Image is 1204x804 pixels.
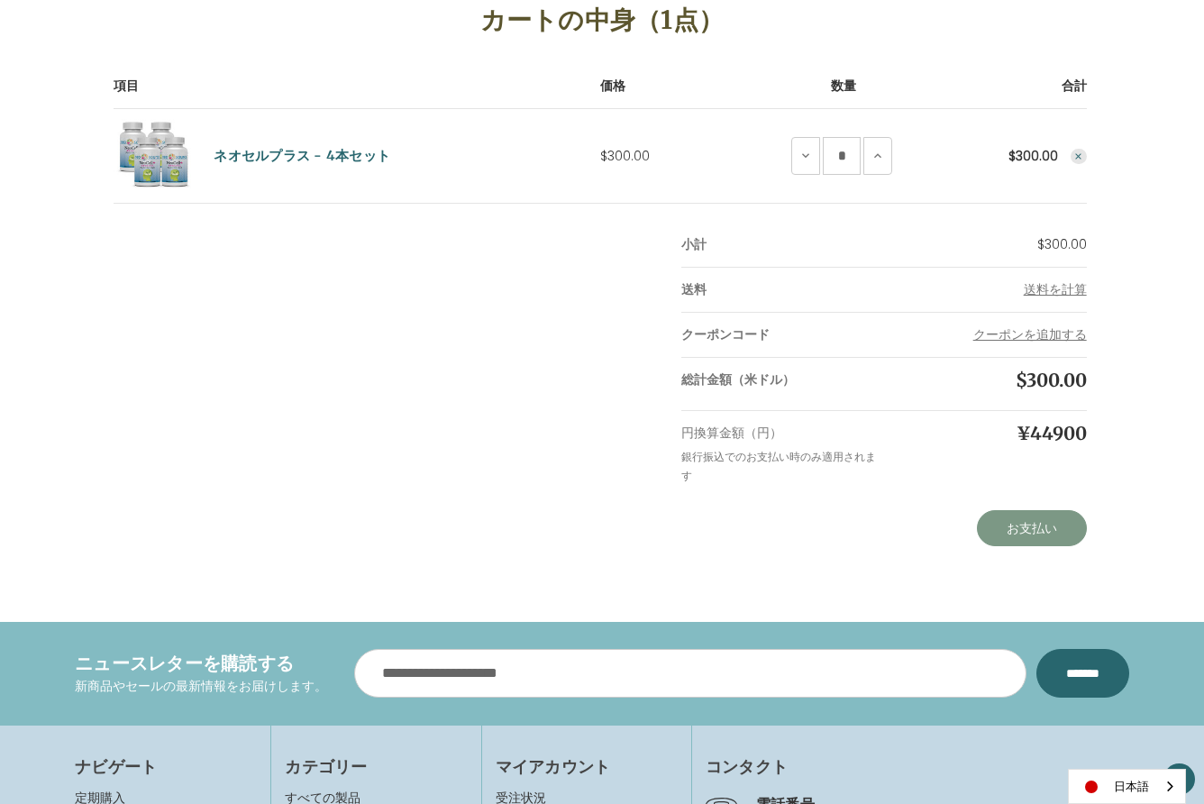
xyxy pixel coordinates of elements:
[823,137,861,175] input: NeoCell Plus - 4 Save Set
[706,754,1129,779] h4: コンタクト
[1008,147,1058,165] strong: $300.00
[1024,280,1087,299] button: Add Info
[681,235,707,253] strong: 小計
[496,754,678,779] h4: マイアカウント
[1017,422,1087,444] span: ¥44900
[600,147,650,165] span: $300.00
[1024,280,1087,298] span: 送料を計算
[1016,369,1087,391] span: $300.00
[75,754,257,779] h4: ナビゲート
[75,677,327,696] p: 新商品やセールの最新情報をお届けします。
[1069,770,1185,803] a: 日本語
[114,1,1090,39] h1: カートの中身（1点）
[214,146,390,167] a: ネオセルプラス - 4本セット
[977,510,1087,546] a: お支払い
[681,280,707,298] strong: 送料
[114,77,600,109] th: 項目
[285,754,467,779] h4: カテゴリー
[1068,769,1186,804] div: Language
[681,370,795,388] strong: 総計金額（米ドル）
[600,77,762,109] th: 価格
[75,650,327,677] h4: ニュースレターを購読する
[681,449,876,483] small: 銀行振込でのお支払い時のみ適用されます
[681,325,770,343] strong: クーポンコード
[973,325,1087,344] button: クーポンを追加する
[1071,149,1087,165] button: Remove NeoCell Plus - 4 Save Set from cart
[762,77,925,109] th: 数量
[1068,769,1186,804] aside: Language selected: 日本語
[1037,235,1087,253] span: $300.00
[681,424,884,443] p: 円換算金額（円）
[925,77,1087,109] th: 合計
